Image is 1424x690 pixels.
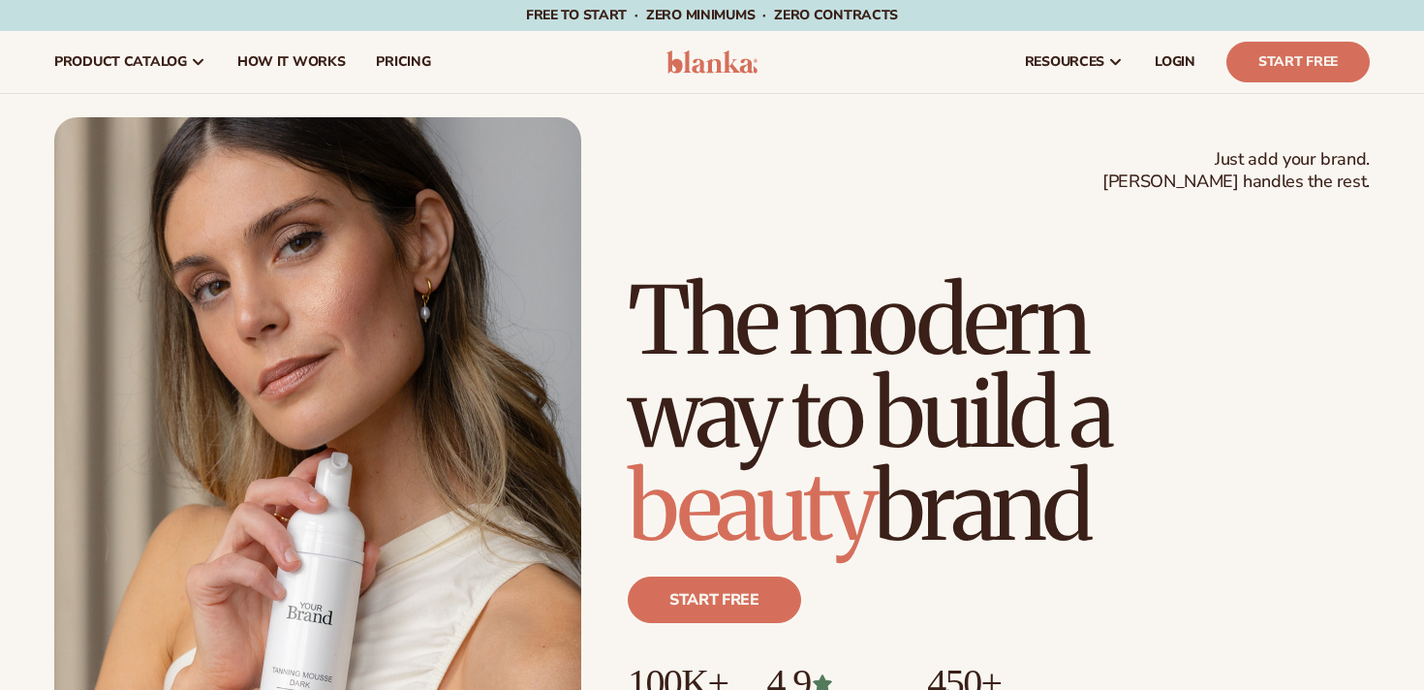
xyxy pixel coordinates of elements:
[1102,148,1370,194] span: Just add your brand. [PERSON_NAME] handles the rest.
[39,31,222,93] a: product catalog
[360,31,446,93] a: pricing
[1025,54,1104,70] span: resources
[54,54,187,70] span: product catalog
[1139,31,1211,93] a: LOGIN
[222,31,361,93] a: How It Works
[1226,42,1370,82] a: Start Free
[1155,54,1195,70] span: LOGIN
[628,274,1370,553] h1: The modern way to build a brand
[1009,31,1139,93] a: resources
[237,54,346,70] span: How It Works
[628,449,874,565] span: beauty
[526,6,898,24] span: Free to start · ZERO minimums · ZERO contracts
[628,577,801,623] a: Start free
[376,54,430,70] span: pricing
[666,50,758,74] img: logo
